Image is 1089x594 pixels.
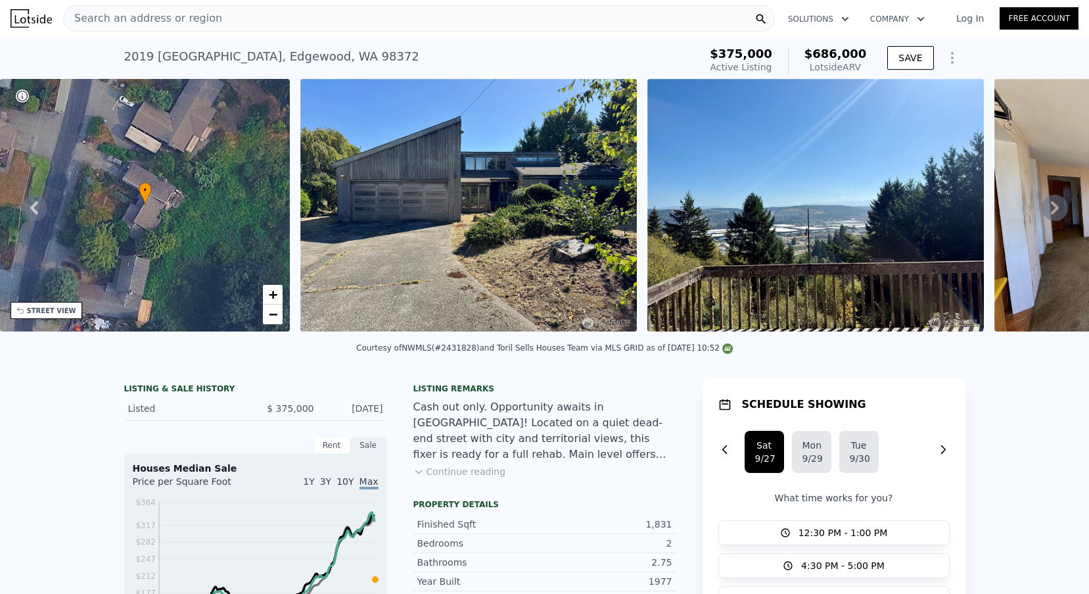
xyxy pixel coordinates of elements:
[745,431,784,473] button: Sat9/27
[139,184,152,196] span: •
[356,343,733,353] div: Courtesy of NWMLS (#2431828) and Toril Sells Houses Team via MLS GRID as of [DATE] 10:52
[417,537,545,550] div: Bedrooms
[940,12,1000,25] a: Log In
[718,520,950,545] button: 12:30 PM - 1:00 PM
[710,62,772,72] span: Active Listing
[135,521,156,530] tspan: $317
[939,45,965,71] button: Show Options
[303,476,314,487] span: 1Y
[320,476,331,487] span: 3Y
[135,498,156,507] tspan: $364
[417,556,545,569] div: Bathrooms
[267,403,313,414] span: $ 375,000
[11,9,52,28] img: Lotside
[359,476,379,489] span: Max
[804,61,867,74] div: Lotside ARV
[417,518,545,531] div: Finished Sqft
[801,559,885,572] span: 4:30 PM - 5:00 PM
[545,537,672,550] div: 2
[545,575,672,588] div: 1977
[133,462,379,475] div: Houses Median Sale
[777,7,860,31] button: Solutions
[839,431,879,473] button: Tue9/30
[1000,7,1078,30] a: Free Account
[413,384,676,394] div: Listing remarks
[263,305,283,324] a: Zoom out
[133,475,256,496] div: Price per Square Foot
[545,556,672,569] div: 2.75
[792,431,831,473] button: Mon9/29
[799,526,888,539] span: 12:30 PM - 1:00 PM
[860,7,935,31] button: Company
[135,572,156,581] tspan: $212
[850,439,868,452] div: Tue
[413,465,506,478] button: Continue reading
[64,11,222,26] span: Search an address or region
[135,537,156,547] tspan: $282
[887,46,933,70] button: SAVE
[755,452,774,465] div: 9/27
[350,437,387,454] div: Sale
[300,79,637,332] img: Sale: 169756043 Parcel: 100430869
[710,47,772,61] span: $375,000
[124,47,419,66] div: 2019 [GEOGRAPHIC_DATA] , Edgewood , WA 98372
[325,402,383,415] div: [DATE]
[718,491,950,505] p: What time works for you?
[802,452,821,465] div: 9/29
[135,555,156,564] tspan: $247
[263,285,283,305] a: Zoom in
[128,402,245,415] div: Listed
[722,343,733,354] img: NWMLS Logo
[139,182,152,205] div: •
[413,399,676,462] div: Cash out only. Opportunity awaits in [GEOGRAPHIC_DATA]! Located on a quiet dead-end street with c...
[269,286,277,303] span: +
[27,306,76,316] div: STREET VIEW
[804,47,867,61] span: $686,000
[545,518,672,531] div: 1,831
[850,452,868,465] div: 9/30
[742,397,866,412] h1: SCHEDULE SHOWING
[802,439,821,452] div: Mon
[755,439,774,452] div: Sat
[313,437,350,454] div: Rent
[413,499,676,510] div: Property details
[124,384,387,397] div: LISTING & SALE HISTORY
[269,306,277,322] span: −
[417,575,545,588] div: Year Built
[718,553,950,578] button: 4:30 PM - 5:00 PM
[647,79,984,332] img: Sale: 169756043 Parcel: 100430869
[336,476,354,487] span: 10Y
